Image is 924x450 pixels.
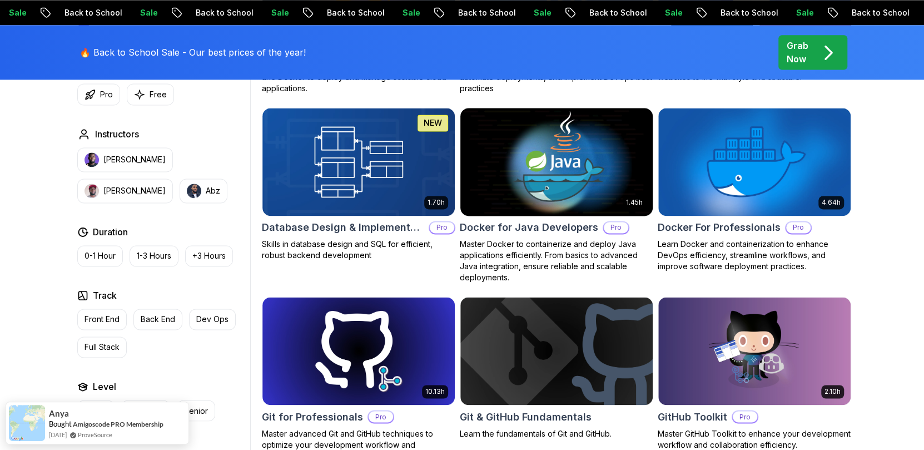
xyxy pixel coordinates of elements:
[77,245,123,266] button: 0-1 Hour
[262,220,424,235] h2: Database Design & Implementation
[185,245,233,266] button: +3 Hours
[77,179,173,203] button: instructor img[PERSON_NAME]
[77,309,127,330] button: Front End
[56,7,131,18] p: Back to School
[131,7,167,18] p: Sale
[189,309,236,330] button: Dev Ops
[262,107,455,261] a: Database Design & Implementation card1.70hNEWDatabase Design & ImplementationProSkills in databas...
[121,400,170,421] button: Mid-level
[49,430,67,439] span: [DATE]
[77,83,120,105] button: Pro
[180,179,227,203] button: instructor imgAbz
[786,222,811,233] p: Pro
[262,297,455,405] img: Git for Professionals card
[187,184,201,198] img: instructor img
[206,185,220,196] p: Abz
[184,405,208,416] p: Senior
[93,225,128,239] h2: Duration
[460,297,653,405] img: Git & GitHub Fundamentals card
[77,147,173,172] button: instructor img[PERSON_NAME]
[460,409,592,424] h2: Git & GitHub Fundamentals
[428,198,445,207] p: 1.70h
[843,7,918,18] p: Back to School
[95,127,139,141] h2: Instructors
[460,239,653,283] p: Master Docker to containerize and deploy Java applications efficiently. From basics to advanced J...
[712,7,787,18] p: Back to School
[658,239,851,272] p: Learn Docker and containerization to enhance DevOps efficiency, streamline workflows, and improve...
[141,314,175,325] p: Back End
[658,220,781,235] h2: Docker For Professionals
[85,184,99,198] img: instructor img
[93,380,116,393] h2: Level
[85,314,120,325] p: Front End
[658,296,851,450] a: GitHub Toolkit card2.10hGitHub ToolkitProMaster GitHub Toolkit to enhance your development workfl...
[103,154,166,165] p: [PERSON_NAME]
[460,428,653,439] p: Learn the fundamentals of Git and GitHub.
[77,337,127,358] button: Full Stack
[787,39,808,66] p: Grab Now
[424,117,442,128] p: NEW
[525,7,560,18] p: Sale
[73,420,163,428] a: Amigoscode PRO Membership
[658,107,851,272] a: Docker For Professionals card4.64hDocker For ProfessionalsProLearn Docker and containerization to...
[85,342,120,353] p: Full Stack
[430,222,454,233] p: Pro
[85,250,116,261] p: 0-1 Hour
[455,105,657,218] img: Docker for Java Developers card
[369,411,393,422] p: Pro
[100,89,113,100] p: Pro
[262,239,455,261] p: Skills in database design and SQL for efficient, robust backend development
[78,430,112,439] a: ProveSource
[460,220,598,235] h2: Docker for Java Developers
[394,7,429,18] p: Sale
[824,387,841,396] p: 2.10h
[733,411,757,422] p: Pro
[127,83,174,105] button: Free
[580,7,656,18] p: Back to School
[425,387,445,396] p: 10.13h
[787,7,823,18] p: Sale
[822,198,841,207] p: 4.64h
[656,7,692,18] p: Sale
[658,428,851,450] p: Master GitHub Toolkit to enhance your development workflow and collaboration efficiency.
[93,289,117,302] h2: Track
[262,108,455,216] img: Database Design & Implementation card
[192,250,226,261] p: +3 Hours
[262,7,298,18] p: Sale
[177,400,215,421] button: Senior
[262,409,363,424] h2: Git for Professionals
[187,7,262,18] p: Back to School
[626,198,643,207] p: 1.45h
[77,400,115,421] button: Junior
[80,46,306,59] p: 🔥 Back to School Sale - Our best prices of the year!
[460,296,653,439] a: Git & GitHub Fundamentals cardGit & GitHub FundamentalsLearn the fundamentals of Git and GitHub.
[604,222,628,233] p: Pro
[318,7,394,18] p: Back to School
[85,152,99,167] img: instructor img
[137,250,171,261] p: 1-3 Hours
[133,309,182,330] button: Back End
[103,185,166,196] p: [PERSON_NAME]
[460,107,653,283] a: Docker for Java Developers card1.45hDocker for Java DevelopersProMaster Docker to containerize an...
[150,89,167,100] p: Free
[658,108,851,216] img: Docker For Professionals card
[196,314,228,325] p: Dev Ops
[49,419,72,428] span: Bought
[9,405,45,441] img: provesource social proof notification image
[49,409,69,418] span: Anya
[658,409,727,424] h2: GitHub Toolkit
[658,297,851,405] img: GitHub Toolkit card
[130,245,178,266] button: 1-3 Hours
[449,7,525,18] p: Back to School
